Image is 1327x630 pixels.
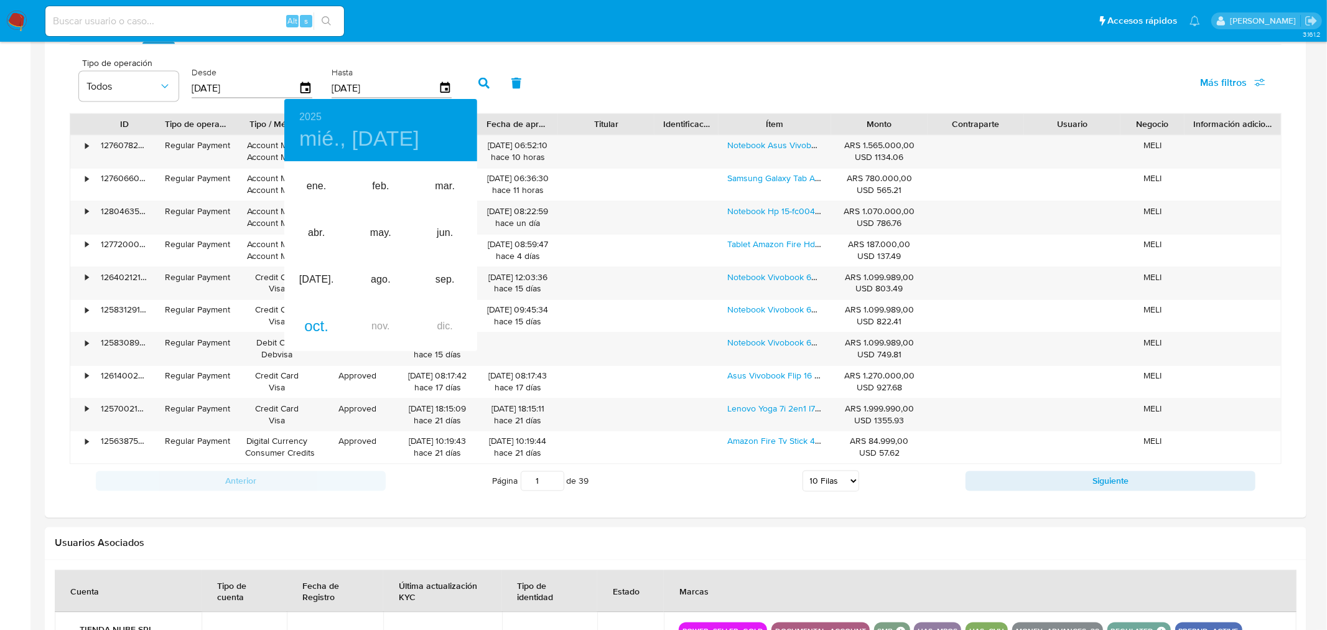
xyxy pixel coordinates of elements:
[413,256,477,303] div: sep.
[284,210,348,256] div: abr.
[348,210,412,256] div: may.
[284,303,348,350] div: oct.
[284,163,348,210] div: ene.
[284,256,348,303] div: [DATE].
[348,163,412,210] div: feb.
[348,256,412,303] div: ago.
[299,126,419,152] button: mié., [DATE]
[413,210,477,256] div: jun.
[299,108,322,126] button: 2025
[413,163,477,210] div: mar.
